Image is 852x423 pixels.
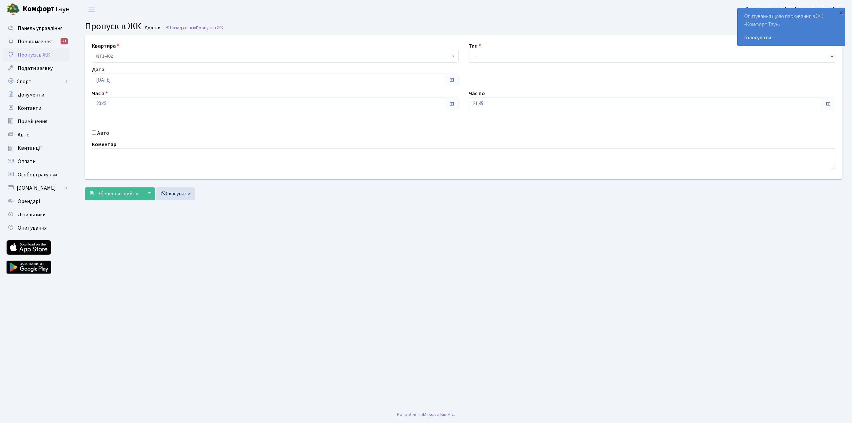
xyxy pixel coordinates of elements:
[96,53,102,60] b: КТ
[746,5,844,13] a: [PERSON_NAME]’єв [PERSON_NAME]. Ю.
[423,411,454,418] a: Massive Kinetic
[3,181,70,195] a: [DOMAIN_NAME]
[397,411,455,418] div: Розроблено .
[97,129,109,137] label: Авто
[18,118,47,125] span: Приміщення
[18,65,53,72] span: Подати заявку
[738,8,845,46] div: Опитування щодо паркування в ЖК «Комфорт Таун»
[18,158,36,165] span: Оплати
[3,22,70,35] a: Панель управління
[92,42,119,50] label: Квартира
[85,187,143,200] button: Зберегти і вийти
[92,90,108,98] label: Час з
[165,25,223,31] a: Назад до всіхПропуск в ЖК
[3,195,70,208] a: Орендарі
[3,128,70,141] a: Авто
[3,115,70,128] a: Приміщення
[18,131,30,138] span: Авто
[746,6,844,13] b: [PERSON_NAME]’єв [PERSON_NAME]. Ю.
[23,4,70,15] span: Таун
[98,190,138,197] span: Зберегти і вийти
[23,4,55,14] b: Комфорт
[96,53,450,60] span: <b>КТ</b>&nbsp;&nbsp;&nbsp;&nbsp;1-402
[196,25,223,31] span: Пропуск в ЖК
[18,224,47,232] span: Опитування
[92,66,105,74] label: Дата
[3,155,70,168] a: Оплати
[18,91,44,99] span: Документи
[3,62,70,75] a: Подати заявку
[469,42,481,50] label: Тип
[3,141,70,155] a: Квитанції
[92,140,116,148] label: Коментар
[7,3,20,16] img: logo.png
[3,48,70,62] a: Пропуск в ЖК
[18,211,46,218] span: Лічильники
[18,198,40,205] span: Орендарі
[744,34,838,42] a: Голосувати
[3,35,70,48] a: Повідомлення21
[92,50,459,63] span: <b>КТ</b>&nbsp;&nbsp;&nbsp;&nbsp;1-402
[85,20,141,33] span: Пропуск в ЖК
[156,187,195,200] a: Скасувати
[18,144,42,152] span: Квитанції
[61,38,68,44] div: 21
[3,221,70,235] a: Опитування
[18,38,52,45] span: Повідомлення
[18,105,41,112] span: Контакти
[838,9,844,16] div: ×
[469,90,485,98] label: Час по
[18,51,50,59] span: Пропуск в ЖК
[3,75,70,88] a: Спорт
[143,25,162,31] small: Додати .
[3,88,70,102] a: Документи
[18,171,57,178] span: Особові рахунки
[3,102,70,115] a: Контакти
[3,208,70,221] a: Лічильники
[83,4,100,15] button: Переключити навігацію
[18,25,63,32] span: Панель управління
[3,168,70,181] a: Особові рахунки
